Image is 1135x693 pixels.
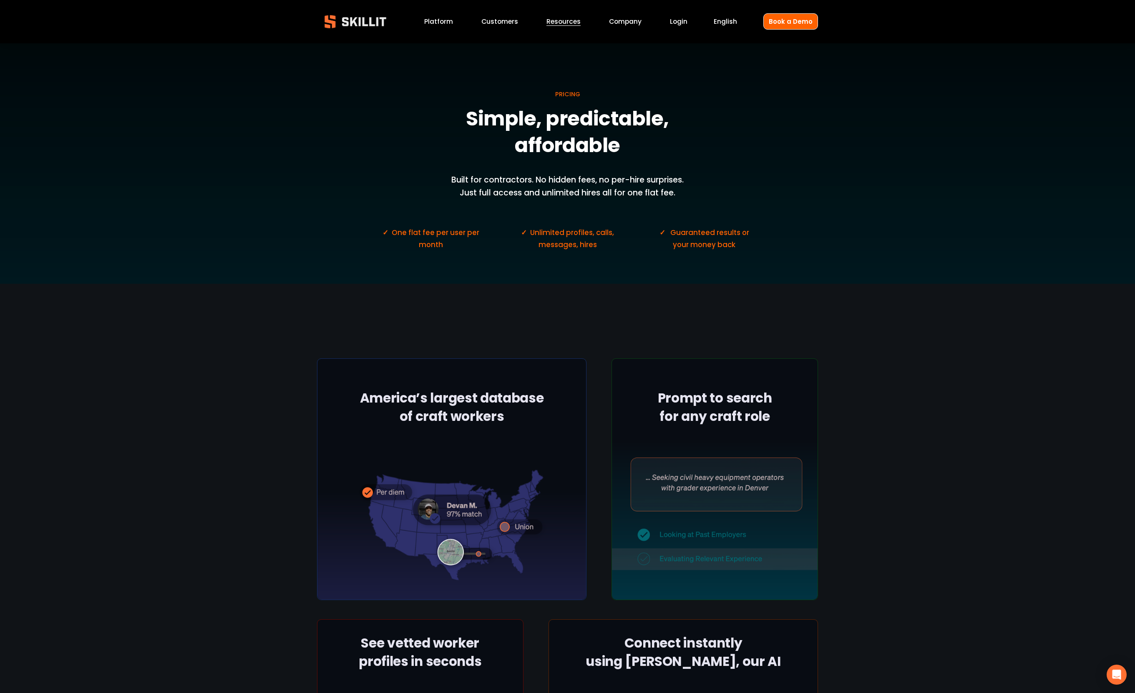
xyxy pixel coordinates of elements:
a: Login [670,16,687,28]
div: Open Intercom Messenger [1107,665,1127,685]
span: PRICING [555,90,580,98]
strong: ✓ [521,227,527,239]
a: folder dropdown [546,16,581,28]
div: language picker [714,16,737,28]
span: Unlimited profiles, calls, messages, hires [530,228,616,250]
span: Resources [546,17,581,26]
strong: Simple, predictable, affordable [466,103,673,164]
strong: ✓ [659,227,665,239]
p: Built for contractors. No hidden fees, no per-hire surprises. Just full access and unlimited hire... [443,174,691,199]
a: Company [609,16,642,28]
span: English [714,17,737,26]
a: Platform [424,16,453,28]
a: Book a Demo [763,13,818,30]
span: One flat fee per user per month [392,228,481,250]
img: Skillit [317,9,393,34]
strong: ✓ [383,227,388,239]
span: Guaranteed results or your money back [670,228,751,250]
a: Customers [481,16,518,28]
